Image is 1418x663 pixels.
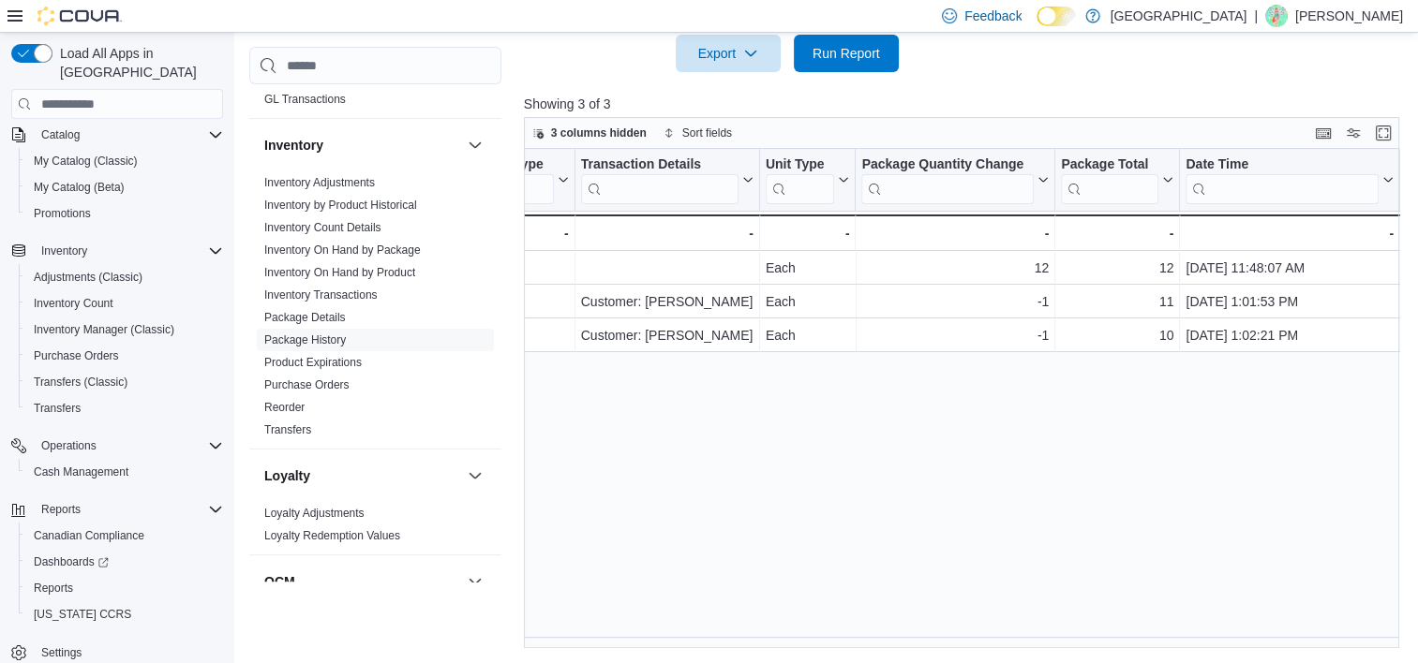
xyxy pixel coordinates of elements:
[26,292,223,315] span: Inventory Count
[264,199,417,212] a: Inventory by Product Historical
[1061,156,1158,174] div: Package Total
[264,466,460,485] button: Loyalty
[1186,156,1379,174] div: Date Time
[1312,122,1335,144] button: Keyboard shortcuts
[766,258,850,280] div: Each
[19,343,231,369] button: Purchase Orders
[264,333,346,346] a: Package History
[249,66,501,118] div: Finance
[264,265,415,280] span: Inventory On Hand by Product
[861,291,1049,314] div: -1
[19,200,231,227] button: Promotions
[26,577,81,599] a: Reports
[1186,325,1394,347] div: [DATE] 1:02:21 PM
[26,524,152,547] a: Canadian Compliance
[26,397,88,420] a: Transfers
[26,524,223,547] span: Canadian Compliance
[34,348,119,363] span: Purchase Orders
[1186,156,1394,204] button: Date Time
[264,528,400,543] span: Loyalty Redemption Values
[436,222,568,244] div: -
[1372,122,1395,144] button: Enter fullscreen
[41,243,87,258] span: Inventory
[682,125,732,140] span: Sort fields
[19,459,231,485] button: Cash Management
[580,325,753,347] div: Customer: [PERSON_NAME]
[1061,258,1173,280] div: 12
[436,291,568,314] div: Sale
[19,148,231,174] button: My Catalog (Classic)
[34,581,73,596] span: Reports
[264,92,346,107] span: GL Transactions
[19,395,231,421] button: Transfers
[26,318,182,341] a: Inventory Manager (Classic)
[26,150,145,172] a: My Catalog (Classic)
[26,577,223,599] span: Reports
[264,572,460,591] button: OCM
[34,435,223,457] span: Operations
[41,502,81,517] span: Reports
[580,222,753,244] div: -
[264,93,346,106] a: GL Transactions
[264,175,375,190] span: Inventory Adjustments
[34,607,131,622] span: [US_STATE] CCRS
[264,378,350,391] a: Purchase Orders
[26,318,223,341] span: Inventory Manager (Classic)
[964,7,1022,25] span: Feedback
[26,397,223,420] span: Transfers
[766,156,850,204] button: Unit Type
[264,310,346,325] span: Package Details
[41,127,80,142] span: Catalog
[34,498,223,521] span: Reports
[1186,291,1394,314] div: [DATE] 1:01:53 PM
[26,603,139,626] a: [US_STATE] CCRS
[580,156,738,174] div: Transaction Details
[766,222,850,244] div: -
[264,243,421,258] span: Inventory On Hand by Package
[34,124,87,146] button: Catalog
[34,240,95,262] button: Inventory
[264,401,305,414] a: Reorder
[34,124,223,146] span: Catalog
[687,35,769,72] span: Export
[1037,7,1076,26] input: Dark Mode
[1342,122,1365,144] button: Display options
[264,377,350,392] span: Purchase Orders
[26,345,223,367] span: Purchase Orders
[26,461,136,483] a: Cash Management
[34,464,128,479] span: Cash Management
[34,554,109,569] span: Dashboards
[766,291,850,314] div: Each
[26,266,150,288] a: Adjustments (Classic)
[264,356,362,369] a: Product Expirations
[34,401,81,416] span: Transfers
[464,570,486,593] button: OCM
[4,122,231,148] button: Catalog
[813,44,880,63] span: Run Report
[766,325,850,347] div: Each
[249,171,501,449] div: Inventory
[264,423,311,436] a: Transfers
[861,325,1049,347] div: -1
[1186,222,1394,244] div: -
[580,291,753,314] div: Customer: [PERSON_NAME]
[264,332,346,347] span: Package History
[19,290,231,317] button: Inventory Count
[1186,156,1379,204] div: Date Time
[264,288,378,302] a: Inventory Transactions
[264,220,381,235] span: Inventory Count Details
[26,551,116,573] a: Dashboards
[26,371,223,393] span: Transfers (Classic)
[26,345,127,367] a: Purchase Orders
[1061,325,1173,347] div: 10
[26,292,121,315] a: Inventory Count
[34,322,174,337] span: Inventory Manager (Classic)
[19,317,231,343] button: Inventory Manager (Classic)
[249,502,501,554] div: Loyalty
[19,174,231,200] button: My Catalog (Beta)
[1061,291,1173,314] div: 11
[264,287,378,302] span: Inventory Transactions
[676,35,781,72] button: Export
[766,156,835,204] div: Unit Type
[551,125,647,140] span: 3 columns hidden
